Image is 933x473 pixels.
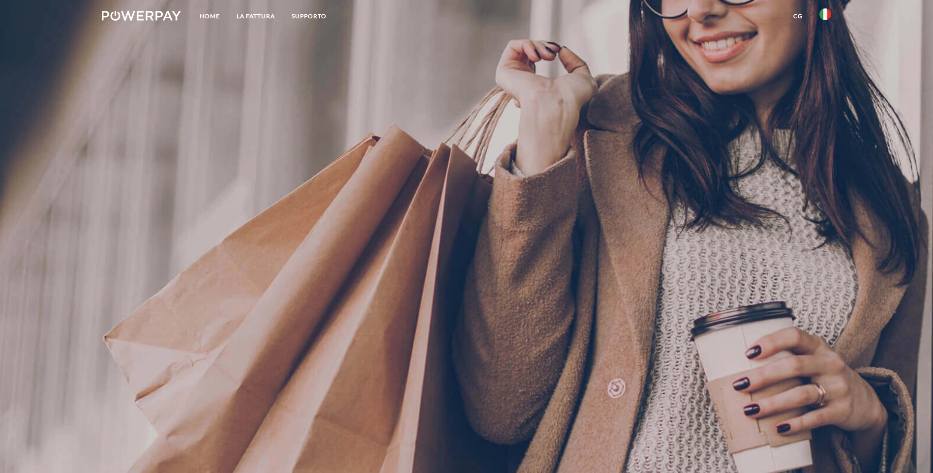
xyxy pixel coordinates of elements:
[785,7,811,25] a: CG
[191,7,228,25] a: Home
[283,7,335,25] a: Supporto
[819,8,831,20] img: it
[102,11,181,21] img: logo-powerpay-white.svg
[228,7,283,25] a: LA FATTURA
[894,434,925,465] iframe: Pulsante per aprire la finestra di messaggistica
